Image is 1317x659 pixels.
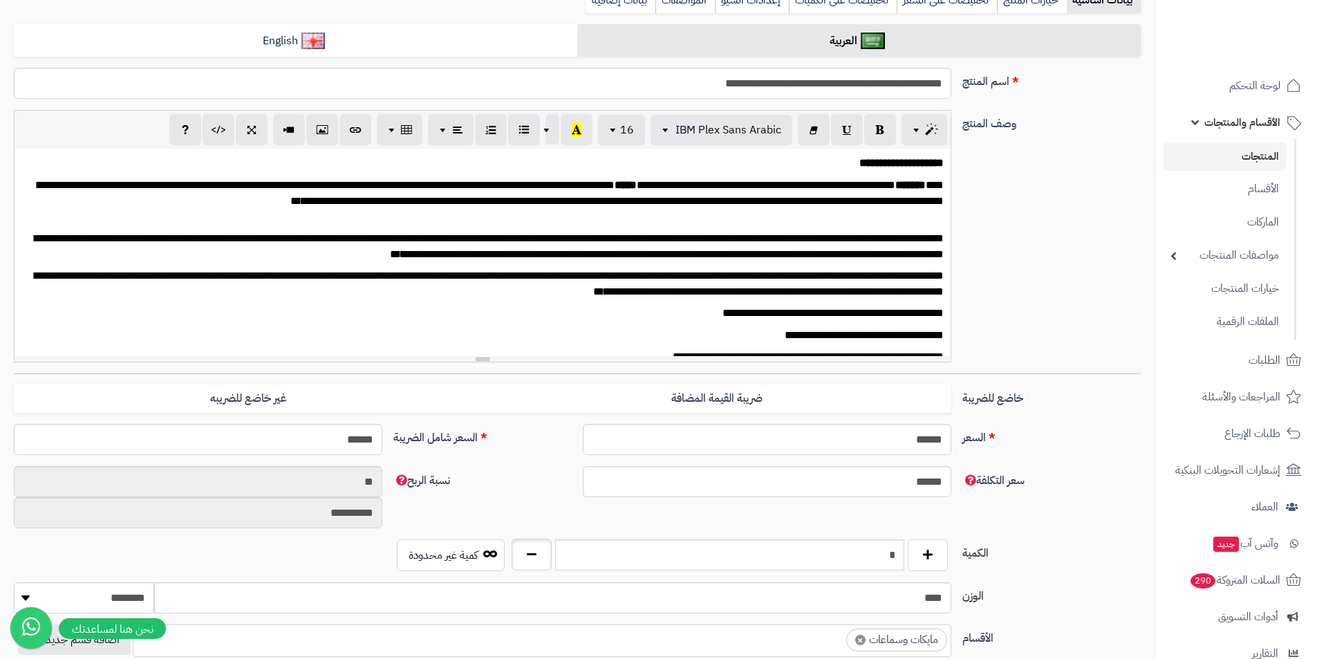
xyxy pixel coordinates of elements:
span: السلات المتروكة [1189,570,1280,590]
span: 290 [1190,573,1215,588]
span: IBM Plex Sans Arabic [675,122,781,138]
button: 16 [598,115,645,145]
span: × [855,635,866,645]
a: خيارات المنتجات [1164,274,1286,304]
label: الكمية [957,539,1146,561]
li: مايكات وسماعات [846,629,947,651]
span: الأقسام والمنتجات [1204,113,1280,132]
span: الطلبات [1249,351,1280,370]
a: لوحة التحكم [1164,69,1309,102]
span: جديد [1213,537,1239,552]
span: وآتس آب [1212,534,1278,553]
a: الماركات [1164,207,1286,237]
img: English [301,33,326,49]
a: إشعارات التحويلات البنكية [1164,454,1309,487]
span: طلبات الإرجاع [1224,424,1280,443]
label: خاضع للضريبة [957,384,1146,407]
span: سعر التكلفة [962,472,1025,489]
span: لوحة التحكم [1229,76,1280,95]
button: IBM Plex Sans Arabic [651,115,792,145]
span: المراجعات والأسئلة [1202,387,1280,407]
img: العربية [861,33,885,49]
a: الملفات الرقمية [1164,307,1286,337]
label: الأقسام [957,624,1146,647]
a: الأقسام [1164,174,1286,204]
span: نسبة الربح [393,472,450,489]
label: اسم المنتج [957,68,1146,90]
label: وصف المنتج [957,110,1146,132]
span: 16 [620,122,634,138]
label: السعر [957,424,1146,446]
label: ضريبة القيمة المضافة [483,384,951,413]
a: المراجعات والأسئلة [1164,380,1309,414]
label: الوزن [957,582,1146,604]
a: أدوات التسويق [1164,600,1309,633]
a: English [14,24,577,58]
a: السلات المتروكة290 [1164,564,1309,597]
a: طلبات الإرجاع [1164,417,1309,450]
a: العربية [577,24,1141,58]
a: العملاء [1164,490,1309,523]
label: غير خاضع للضريبه [14,384,483,413]
a: مواصفات المنتجات [1164,241,1286,270]
button: اضافة قسم جديد [18,624,131,655]
span: العملاء [1251,497,1278,517]
span: أدوات التسويق [1218,607,1278,626]
label: السعر شامل الضريبة [388,424,577,446]
span: إشعارات التحويلات البنكية [1175,461,1280,480]
a: المنتجات [1164,142,1286,171]
a: الطلبات [1164,344,1309,377]
a: وآتس آبجديد [1164,527,1309,560]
